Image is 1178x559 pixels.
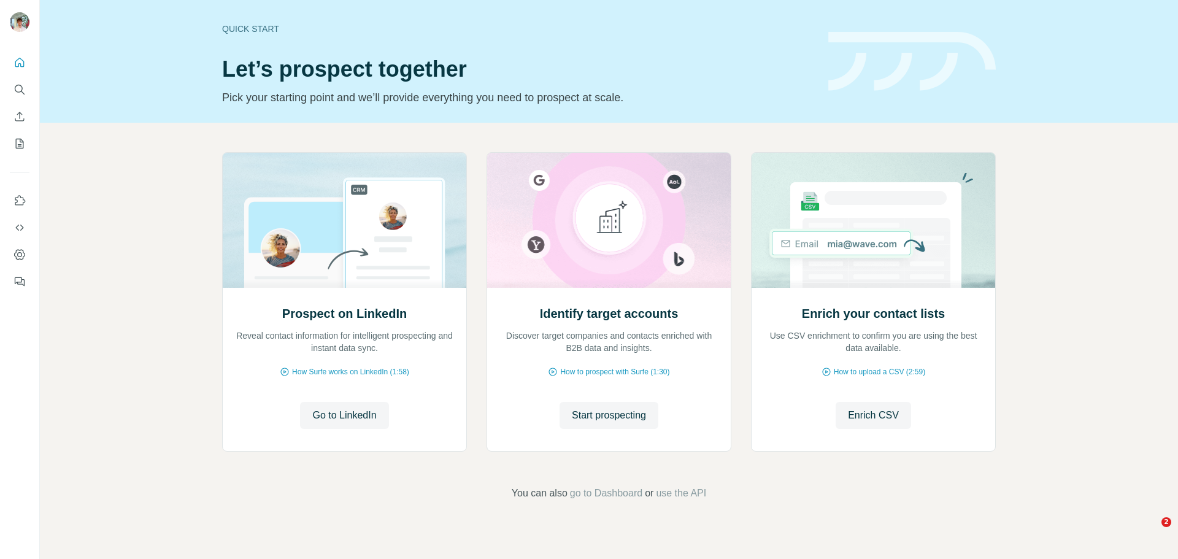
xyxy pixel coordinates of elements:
[560,366,669,377] span: How to prospect with Surfe (1:30)
[802,305,945,322] h2: Enrich your contact lists
[292,366,409,377] span: How Surfe works on LinkedIn (1:58)
[235,330,454,354] p: Reveal contact information for intelligent prospecting and instant data sync.
[10,133,29,155] button: My lists
[1161,517,1171,527] span: 2
[512,486,568,501] span: You can also
[10,190,29,212] button: Use Surfe on LinkedIn
[222,23,814,35] div: Quick start
[499,330,718,354] p: Discover target companies and contacts enriched with B2B data and insights.
[10,217,29,239] button: Use Surfe API
[222,153,467,288] img: Prospect on LinkedIn
[10,79,29,101] button: Search
[560,402,658,429] button: Start prospecting
[834,366,925,377] span: How to upload a CSV (2:59)
[572,408,646,423] span: Start prospecting
[282,305,407,322] h2: Prospect on LinkedIn
[10,12,29,32] img: Avatar
[848,408,899,423] span: Enrich CSV
[751,153,996,288] img: Enrich your contact lists
[222,57,814,82] h1: Let’s prospect together
[222,89,814,106] p: Pick your starting point and we’ll provide everything you need to prospect at scale.
[10,271,29,293] button: Feedback
[312,408,376,423] span: Go to LinkedIn
[764,330,983,354] p: Use CSV enrichment to confirm you are using the best data available.
[300,402,388,429] button: Go to LinkedIn
[645,486,653,501] span: or
[828,32,996,91] img: banner
[10,106,29,128] button: Enrich CSV
[487,153,731,288] img: Identify target accounts
[656,486,706,501] button: use the API
[836,402,911,429] button: Enrich CSV
[1136,517,1166,547] iframe: Intercom live chat
[540,305,679,322] h2: Identify target accounts
[570,486,642,501] button: go to Dashboard
[10,52,29,74] button: Quick start
[10,244,29,266] button: Dashboard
